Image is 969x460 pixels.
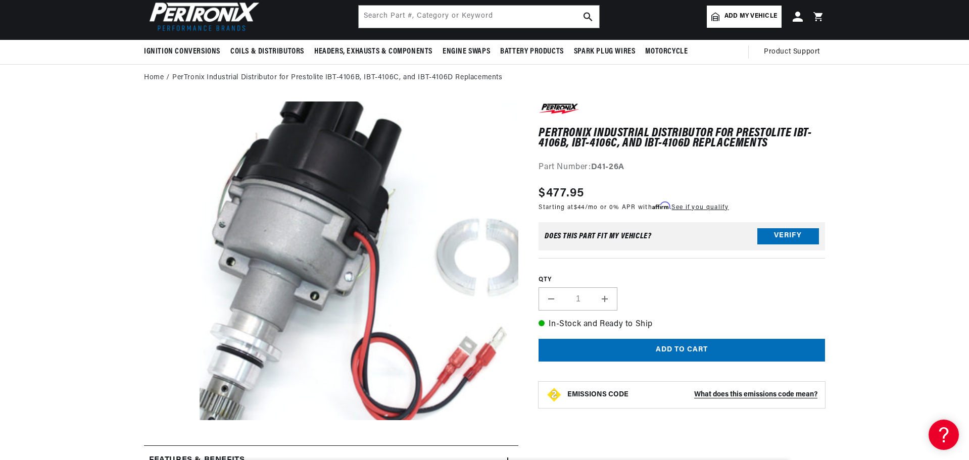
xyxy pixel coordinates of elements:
span: Battery Products [500,46,564,57]
button: Add to cart [539,339,825,362]
strong: EMISSIONS CODE [567,391,628,398]
span: Affirm [652,202,670,210]
a: Add my vehicle [707,6,782,28]
span: Product Support [764,46,820,58]
h1: PerTronix Industrial Distributor for Prestolite IBT-4106B, IBT-4106C, and IBT-4106D Replacements [539,128,825,149]
summary: Spark Plug Wires [569,40,641,64]
summary: Motorcycle [640,40,693,64]
span: $477.95 [539,184,584,202]
div: Part Number: [539,161,825,174]
summary: Product Support [764,40,825,64]
label: QTY [539,276,825,284]
span: Coils & Distributors [230,46,304,57]
button: Verify [757,228,819,244]
a: PerTronix Industrial Distributor for Prestolite IBT-4106B, IBT-4106C, and IBT-4106D Replacements [172,72,503,83]
button: EMISSIONS CODEWhat does this emissions code mean? [567,390,817,399]
a: See if you qualify - Learn more about Affirm Financing (opens in modal) [671,205,729,211]
span: Motorcycle [645,46,688,57]
p: Starting at /mo or 0% APR with . [539,202,729,212]
div: Does This part fit My vehicle? [545,232,651,240]
img: Emissions code [546,387,562,403]
span: Spark Plug Wires [574,46,636,57]
summary: Coils & Distributors [225,40,309,64]
media-gallery: Gallery Viewer [144,101,518,425]
span: Engine Swaps [443,46,490,57]
span: Headers, Exhausts & Components [314,46,432,57]
p: In-Stock and Ready to Ship [539,318,825,331]
input: Search Part #, Category or Keyword [359,6,599,28]
button: search button [577,6,599,28]
summary: Ignition Conversions [144,40,225,64]
span: Ignition Conversions [144,46,220,57]
summary: Engine Swaps [438,40,495,64]
summary: Battery Products [495,40,569,64]
span: Add my vehicle [724,12,777,21]
span: $44 [574,205,585,211]
summary: Headers, Exhausts & Components [309,40,438,64]
strong: D41-26A [591,163,624,171]
a: Home [144,72,164,83]
strong: What does this emissions code mean? [694,391,817,398]
nav: breadcrumbs [144,72,825,83]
